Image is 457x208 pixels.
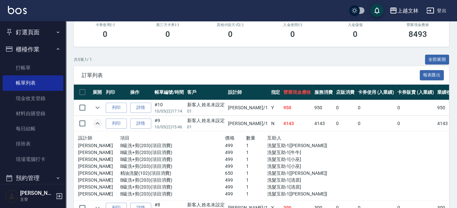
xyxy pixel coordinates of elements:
[394,23,441,27] h2: 營業現金應收
[313,100,334,116] td: 950
[103,30,107,39] h3: 0
[155,108,184,114] p: 10/05 (日) 17:14
[78,142,120,149] p: [PERSON_NAME]
[420,72,444,78] a: 報表匯出
[225,142,246,149] p: 499
[313,116,334,131] td: 4143
[225,177,246,184] p: 499
[267,163,330,170] p: 洗髮互助-1[小巫]
[187,108,225,114] p: 01
[269,85,282,100] th: 指定
[225,163,246,170] p: 499
[425,55,449,65] button: 全部展開
[3,136,63,151] a: 排班表
[120,156,225,163] p: B級洗+剪(203)(項目消費)
[74,57,92,63] p: 共 5 筆, 1 / 1
[267,135,281,141] span: 互助人
[225,184,246,191] p: 499
[3,60,63,75] a: 打帳單
[313,85,334,100] th: 服務消費
[3,24,63,41] button: 釘選頁面
[3,41,63,58] button: 櫃檯作業
[153,116,186,131] td: #9
[228,30,233,39] h3: 0
[424,5,449,17] button: 登出
[3,91,63,106] a: 現金收支登錄
[246,177,267,184] p: 1
[246,170,267,177] p: 1
[282,116,313,131] td: 4143
[20,196,54,202] p: 主管
[120,163,225,170] p: B級洗+剪(203)(項目消費)
[104,85,129,100] th: 列印
[267,142,330,149] p: 洗髮互助-1[[PERSON_NAME]]
[282,100,313,116] td: 950
[246,135,256,141] span: 數量
[3,121,63,136] a: 每日結帳
[78,163,120,170] p: [PERSON_NAME]
[120,149,225,156] p: B級洗+剪(203)(項目消費)
[246,156,267,163] p: 1
[267,184,330,191] p: 洗髮互助-1[清原]
[187,101,225,108] div: 新客人 姓名未設定
[91,85,104,100] th: 展開
[120,142,225,149] p: B級洗+剪(203)(項目消費)
[290,30,295,39] h3: 0
[267,156,330,163] p: 洗髮互助-1[小巫]
[3,75,63,91] a: 帳單列表
[120,184,225,191] p: B級洗+剪(203)(項目消費)
[334,116,356,131] td: 0
[144,23,191,27] h2: 第三方卡券(-)
[334,100,356,116] td: 0
[267,170,330,177] p: 洗髮互助-1[[PERSON_NAME]]
[82,23,129,27] h2: 卡券使用(-)
[225,191,246,197] p: 499
[370,4,384,17] button: save
[78,156,120,163] p: [PERSON_NAME]
[269,100,282,116] td: Y
[120,177,225,184] p: B級洗+剪(203)(項目消費)
[420,70,444,80] button: 報表匯出
[78,177,120,184] p: [PERSON_NAME]
[5,190,18,203] img: Person
[226,116,269,131] td: [PERSON_NAME] /1
[120,170,225,177] p: 精油洗髮(102)(項目消費)
[3,169,63,187] button: 預約管理
[356,100,396,116] td: 0
[78,191,120,197] p: [PERSON_NAME]
[155,124,184,130] p: 10/05 (日) 15:46
[387,4,421,17] button: 上越文林
[396,116,436,131] td: 0
[356,116,396,131] td: 0
[226,85,269,100] th: 設計師
[409,30,427,39] h3: 8493
[225,135,235,141] span: 價格
[334,85,356,100] th: 店販消費
[3,106,63,121] a: 材料自購登錄
[93,118,102,128] button: expand row
[246,142,267,149] p: 1
[106,118,127,129] button: 列印
[120,135,129,141] span: 項目
[269,23,316,27] h2: 入金使用(-)
[186,85,227,100] th: 客戶
[129,85,153,100] th: 操作
[130,103,151,113] a: 詳情
[282,85,313,100] th: 營業現金應收
[207,23,254,27] h2: 其他付款方式(-)
[153,85,186,100] th: 帳單編號/時間
[78,149,120,156] p: [PERSON_NAME]
[106,103,127,113] button: 列印
[396,85,436,100] th: 卡券販賣 (入業績)
[246,191,267,197] p: 1
[8,6,27,14] img: Logo
[93,103,102,113] button: expand row
[396,100,436,116] td: 0
[187,117,225,124] div: 新客人 姓名未設定
[78,184,120,191] p: [PERSON_NAME]
[78,135,92,141] span: 設計師
[267,191,330,197] p: 洗髮互助-1[[PERSON_NAME]]
[246,163,267,170] p: 1
[267,177,330,184] p: 洗髮互助-1[清原]
[353,30,357,39] h3: 0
